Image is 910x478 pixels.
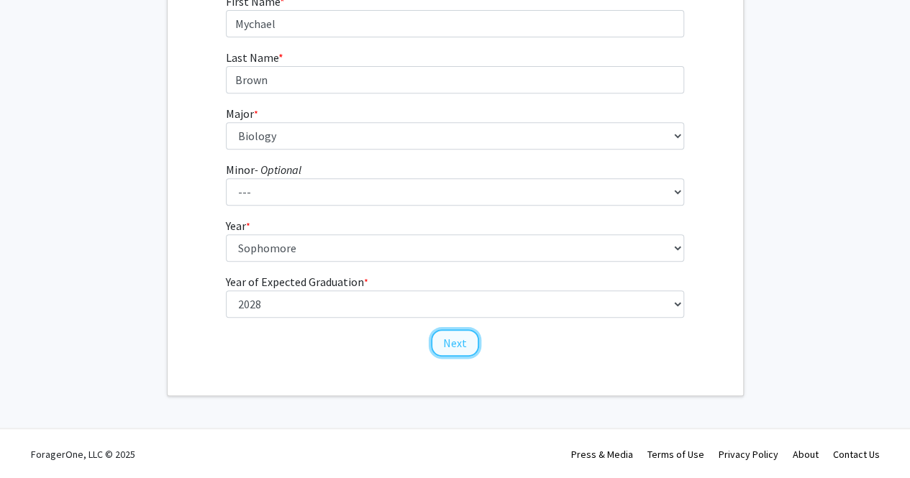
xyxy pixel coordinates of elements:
[719,448,778,461] a: Privacy Policy
[226,50,278,65] span: Last Name
[647,448,704,461] a: Terms of Use
[226,273,368,290] label: Year of Expected Graduation
[571,448,633,461] a: Press & Media
[255,162,301,177] i: - Optional
[833,448,880,461] a: Contact Us
[226,161,301,178] label: Minor
[226,217,250,234] label: Year
[11,413,61,467] iframe: Chat
[793,448,819,461] a: About
[226,105,258,122] label: Major
[431,329,479,357] button: Next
